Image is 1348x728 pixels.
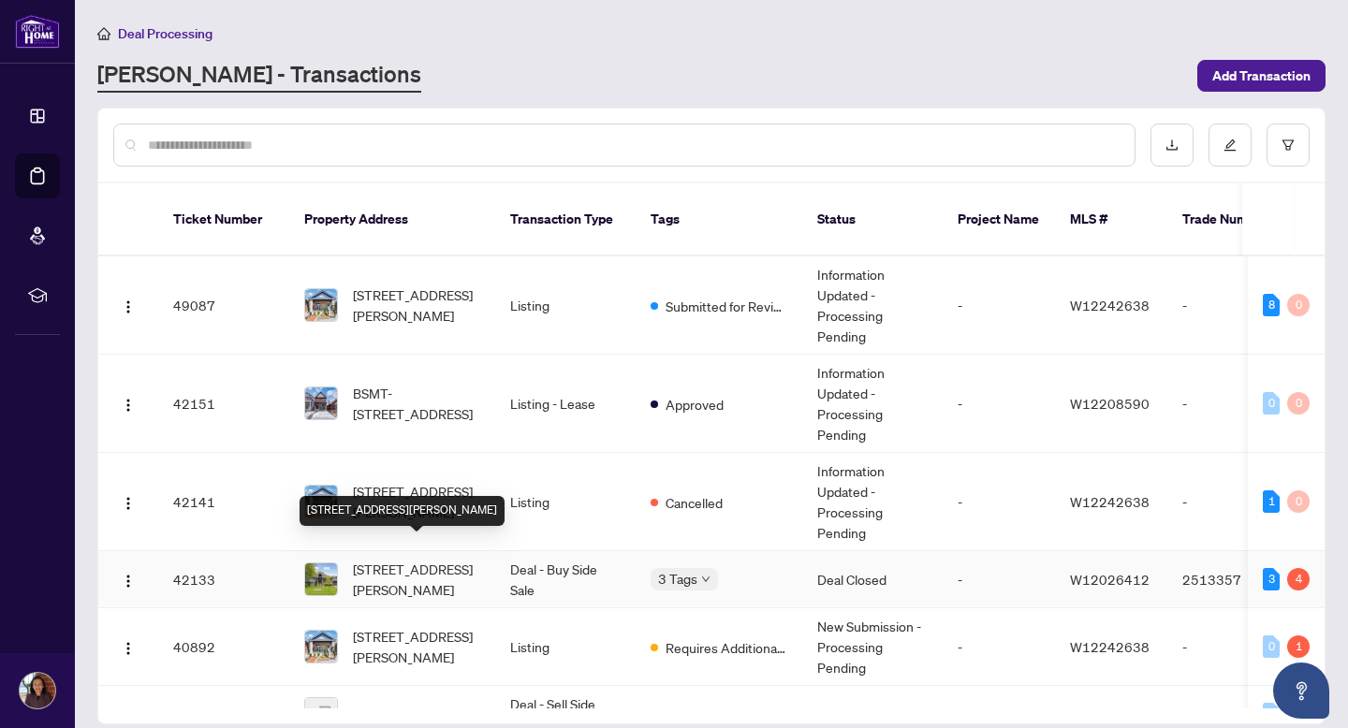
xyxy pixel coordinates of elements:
td: - [1167,256,1298,355]
td: Deal - Buy Side Sale [495,551,636,608]
span: 3 Tags [658,568,697,590]
td: 42151 [158,355,289,453]
div: 8 [1263,294,1280,316]
span: [STREET_ADDRESS][PERSON_NAME] [353,626,480,667]
img: Logo [121,574,136,589]
td: Deal Closed [802,551,943,608]
span: Cancelled [666,492,723,513]
td: - [943,256,1055,355]
td: - [943,453,1055,551]
span: BSMT-[STREET_ADDRESS] [353,383,480,424]
span: Deal Processing [118,25,212,42]
td: - [1167,608,1298,686]
img: Logo [121,641,136,656]
span: Requires Additional Docs [666,637,787,658]
th: Transaction Type [495,183,636,256]
th: Ticket Number [158,183,289,256]
td: - [943,551,1055,608]
span: W12242638 [1070,297,1150,313]
img: Profile Icon [20,673,55,708]
th: Trade Number [1167,183,1298,256]
button: Add Transaction [1197,60,1326,92]
img: logo [15,14,60,49]
td: - [943,355,1055,453]
div: 0 [1263,635,1280,658]
td: - [1167,453,1298,551]
span: home [97,27,110,40]
span: W12242638 [1070,638,1150,655]
td: 40892 [158,608,289,686]
td: 49087 [158,256,289,355]
th: MLS # [1055,183,1167,256]
span: Submitted for Review [666,296,787,316]
div: 1 [1287,635,1310,658]
span: - [353,704,358,724]
span: Approved [666,394,724,415]
div: 0 [1287,490,1310,513]
div: 0 [1287,392,1310,415]
td: 42133 [158,551,289,608]
div: 0 [1263,703,1280,725]
a: [PERSON_NAME] - Transactions [97,59,421,93]
span: [STREET_ADDRESS][PERSON_NAME] [353,481,480,522]
td: - [1167,355,1298,453]
span: W12242638 [1070,493,1150,510]
td: 42141 [158,453,289,551]
span: [STREET_ADDRESS][PERSON_NAME] [353,284,480,326]
button: Logo [113,487,143,517]
td: - [943,608,1055,686]
span: [STREET_ADDRESS][PERSON_NAME] [353,559,480,600]
button: Logo [113,564,143,594]
img: Logo [121,398,136,413]
button: Logo [113,290,143,320]
span: down [701,575,711,584]
img: thumbnail-img [305,289,337,321]
span: edit [1223,138,1237,152]
img: thumbnail-img [305,486,337,517]
td: New Submission - Processing Pending [802,608,943,686]
img: Logo [121,299,136,314]
div: [STREET_ADDRESS][PERSON_NAME] [300,496,505,526]
img: thumbnail-img [305,631,337,662]
td: Listing - Lease [495,355,636,453]
button: download [1150,124,1194,167]
td: Information Updated - Processing Pending [802,453,943,551]
div: 3 [1263,568,1280,590]
th: Project Name [943,183,1055,256]
img: thumbnail-img [305,563,337,595]
span: Draft [666,705,695,725]
td: Listing [495,453,636,551]
span: download [1165,138,1179,152]
button: Logo [113,632,143,662]
div: 0 [1263,392,1280,415]
td: 2513357 [1167,551,1298,608]
th: Tags [636,183,802,256]
td: Information Updated - Processing Pending [802,355,943,453]
div: 0 [1287,294,1310,316]
div: 4 [1287,568,1310,590]
th: Status [802,183,943,256]
span: Add Transaction [1212,61,1311,91]
td: Listing [495,608,636,686]
img: Logo [121,496,136,511]
span: W12026412 [1070,571,1150,588]
button: Open asap [1273,662,1329,719]
th: Property Address [289,183,495,256]
button: edit [1209,124,1252,167]
div: 1 [1263,490,1280,513]
img: thumbnail-img [305,387,337,419]
button: filter [1267,124,1310,167]
button: Logo [113,388,143,418]
td: Information Updated - Processing Pending [802,256,943,355]
span: filter [1282,138,1295,152]
span: W12208590 [1070,395,1150,412]
td: Listing [495,256,636,355]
